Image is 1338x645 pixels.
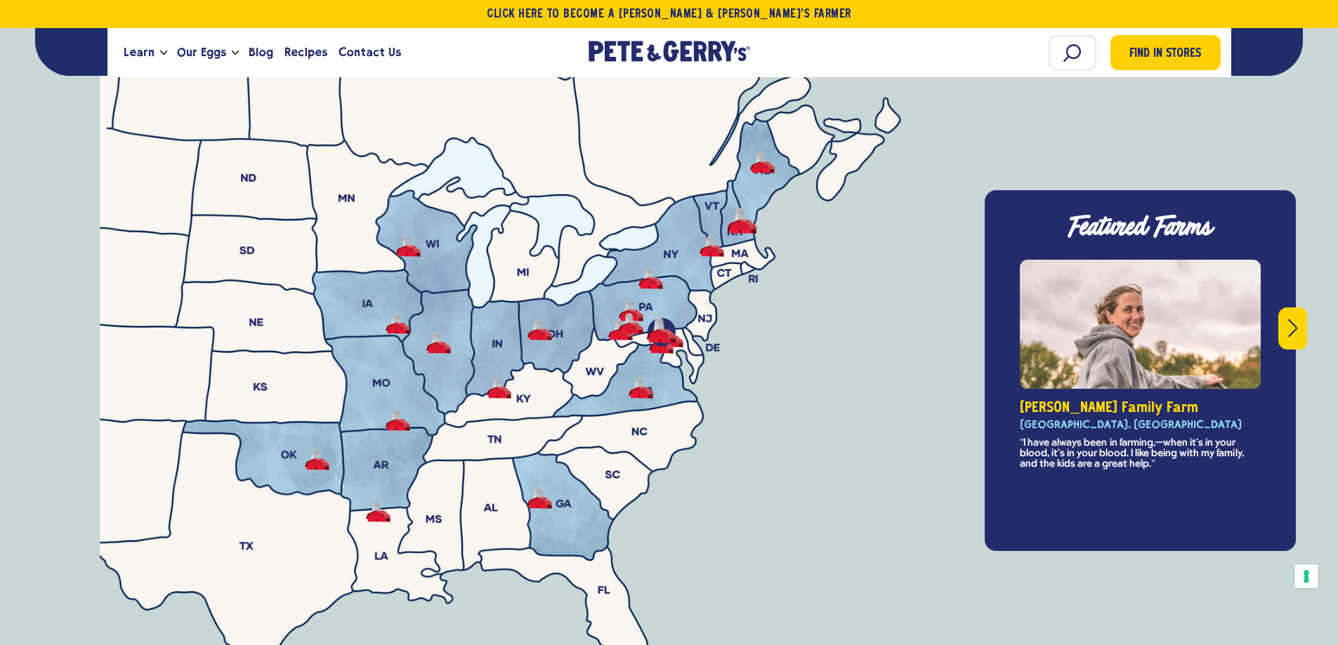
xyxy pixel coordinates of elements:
strong: [GEOGRAPHIC_DATA], [GEOGRAPHIC_DATA] [1020,418,1242,431]
input: Search [1049,35,1096,70]
span: Recipes [284,44,327,61]
button: - [396,236,421,258]
button: - [750,152,775,173]
button: Open the dropdown menu for Our Eggs [232,51,239,55]
button: Bomgardner Family Farm - Lebanon County, PA [649,319,674,341]
h3: Featured Farms [1002,208,1278,247]
button: Giovagnoli Family Farm - Boscawen, NH [730,210,754,232]
a: Find in Stores [1110,35,1221,70]
button: - [638,267,663,289]
button: Your consent preferences for tracking technologies [1294,564,1318,588]
button: - [426,332,451,354]
button: - [366,500,391,522]
button: Zimmerman Family Farm - Union County, PA [619,313,643,335]
h4: [PERSON_NAME] Family Farm [1020,401,1261,416]
span: Contact Us [339,44,401,61]
button: Next [1278,307,1307,350]
span: Learn [124,44,155,61]
button: - [487,377,511,399]
button: Dersham Family Farm - Union County, PA [619,300,643,321]
button: - [386,313,410,335]
p: "I have always been in farming,—when it’s in your blood, it’s in your blood. I like being with my... [1020,438,1261,470]
span: Find in Stores [1129,45,1201,64]
div: Pete & Gerry's farm families carousel [1002,260,1278,533]
button: Nolt Family Farm - Perry County, PA [608,319,633,341]
button: - [629,377,653,399]
div: slide 1 of 8 [1020,260,1261,491]
a: Recipes [279,34,333,72]
button: Miller Family Farm - Caledonia County, VT [700,236,724,258]
button: - [386,409,410,431]
a: Contact Us [333,34,407,72]
button: - [305,448,329,470]
a: Learn [118,34,160,72]
button: - [527,487,552,509]
span: Blog [249,44,273,61]
span: Our Eggs [177,44,226,61]
a: Our Eggs [171,34,232,72]
a: Blog [243,34,279,72]
button: - [527,319,552,341]
button: Open the dropdown menu for Learn [160,51,167,55]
